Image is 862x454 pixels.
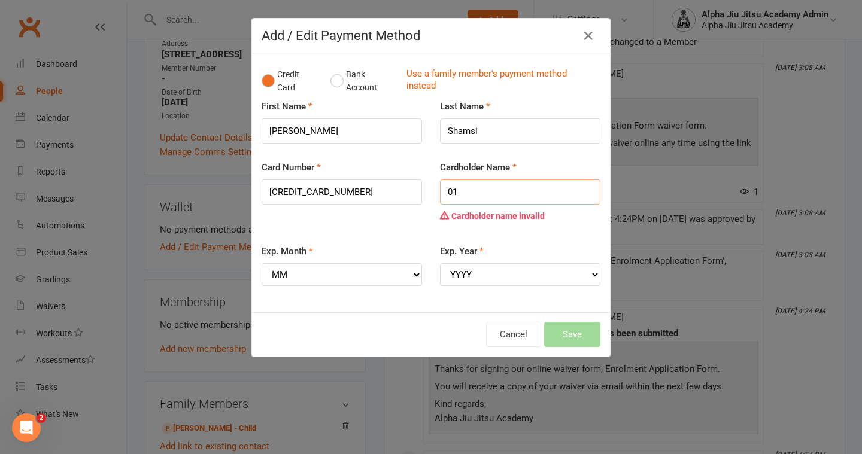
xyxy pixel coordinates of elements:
a: Use a family member's payment method instead [406,68,594,95]
label: First Name [262,99,312,114]
label: Last Name [440,99,490,114]
span: 2 [37,413,46,423]
button: Close [579,26,598,45]
button: Cancel [486,322,541,347]
iframe: Intercom live chat [12,413,41,442]
h4: Add / Edit Payment Method [262,28,600,43]
input: Name on card [440,179,600,205]
label: Exp. Month [262,244,313,258]
label: Cardholder Name [440,160,517,175]
input: XXXX-XXXX-XXXX-XXXX [262,179,422,205]
label: Card Number [262,160,321,175]
div: Cardholder name invalid [440,205,600,227]
label: Exp. Year [440,244,484,258]
button: Bank Account [330,63,397,99]
button: Credit Card [262,63,318,99]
